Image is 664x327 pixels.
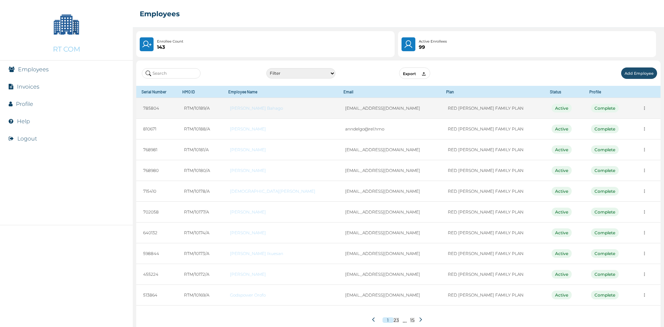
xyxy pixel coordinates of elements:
[230,272,331,277] a: [PERSON_NAME]
[177,264,223,285] td: RTM/10172/A
[230,230,331,235] a: [PERSON_NAME]
[338,202,441,222] td: [EMAIL_ADDRESS][DOMAIN_NAME]
[230,189,331,194] a: [DEMOGRAPHIC_DATA][PERSON_NAME]
[136,181,177,202] td: 715410
[136,98,177,119] td: 785804
[230,147,331,152] a: [PERSON_NAME]
[136,264,177,285] td: 455224
[639,290,650,300] button: more
[419,39,447,44] p: Active Enrollees
[177,285,223,306] td: RTM/10169/A
[441,243,545,264] td: RED [PERSON_NAME] FAMILY PLAN
[338,98,441,119] td: [EMAIL_ADDRESS][DOMAIN_NAME]
[177,181,223,202] td: RTM/10178/A
[177,98,223,119] td: RTM/10189/A
[441,98,545,119] td: RED [PERSON_NAME] FAMILY PLAN
[639,165,650,176] button: more
[639,103,650,113] button: more
[338,86,441,98] th: Email
[177,119,223,139] td: RTM/10188/A
[419,44,447,50] p: 99
[591,145,619,154] div: Complete
[591,187,619,196] div: Complete
[142,39,151,49] img: UserPlus.219544f25cf47e120833d8d8fc4c9831.svg
[18,66,49,73] a: Employees
[136,160,177,181] td: 768980
[7,310,126,320] img: RelianceHMO's Logo
[639,144,650,155] button: more
[639,207,650,217] button: more
[230,209,331,215] a: [PERSON_NAME]
[552,228,572,237] div: Active
[441,285,545,306] td: RED [PERSON_NAME] FAMILY PLAN
[157,39,183,44] p: Enrollee Count
[552,291,572,299] div: Active
[441,222,545,243] td: RED [PERSON_NAME] FAMILY PLAN
[177,86,223,98] th: HMO ID
[441,202,545,222] td: RED [PERSON_NAME] FAMILY PLAN
[136,86,177,98] th: Serial Number
[140,10,180,18] h2: Employees
[177,243,223,264] td: RTM/10173/A
[230,126,331,131] a: [PERSON_NAME]
[441,160,545,181] td: RED [PERSON_NAME] FAMILY PLAN
[177,222,223,243] td: RTM/10174/A
[552,208,572,216] div: Active
[142,68,201,79] input: Search
[394,317,396,323] button: 2
[591,249,619,258] div: Complete
[177,160,223,181] td: RTM/10180/A
[53,45,80,53] p: RT COM
[545,86,584,98] th: Status
[552,145,572,154] div: Active
[591,291,619,299] div: Complete
[136,202,177,222] td: 702058
[338,285,441,306] td: [EMAIL_ADDRESS][DOMAIN_NAME]
[49,7,84,42] img: Company
[410,317,415,323] button: 15
[230,106,331,111] a: [PERSON_NAME] Bahago
[584,86,632,98] th: Profile
[338,139,441,160] td: [EMAIL_ADDRESS][DOMAIN_NAME]
[177,202,223,222] td: RTM/10177/A
[639,186,650,197] button: more
[552,125,572,133] div: Active
[17,135,37,142] button: Logout
[17,118,30,125] a: Help
[441,181,545,202] td: RED [PERSON_NAME] FAMILY PLAN
[338,181,441,202] td: [EMAIL_ADDRESS][DOMAIN_NAME]
[338,243,441,264] td: [EMAIL_ADDRESS][DOMAIN_NAME]
[136,243,177,264] td: 598844
[591,166,619,175] div: Complete
[230,292,331,298] a: Godspower Orofo
[621,67,657,79] button: Add Employee
[403,316,407,324] p: ...
[552,249,572,258] div: Active
[441,119,545,139] td: RED [PERSON_NAME] FAMILY PLAN
[639,227,650,238] button: more
[552,104,572,112] div: Active
[399,67,430,79] button: Export
[591,208,619,216] div: Complete
[338,160,441,181] td: [EMAIL_ADDRESS][DOMAIN_NAME]
[441,139,545,160] td: RED [PERSON_NAME] FAMILY PLAN
[396,317,399,323] button: 3
[591,104,619,112] div: Complete
[136,222,177,243] td: 640132
[157,44,183,50] p: 143
[17,83,39,90] a: Invoices
[441,86,545,98] th: Plan
[441,264,545,285] td: RED [PERSON_NAME] FAMILY PLAN
[338,222,441,243] td: [EMAIL_ADDRESS][DOMAIN_NAME]
[591,270,619,279] div: Complete
[552,187,572,196] div: Active
[230,251,331,256] a: [PERSON_NAME] Ikuesan
[223,86,338,98] th: Employee Name
[591,228,619,237] div: Complete
[552,166,572,175] div: Active
[639,269,650,280] button: more
[16,101,33,107] a: Profile
[552,270,572,279] div: Active
[639,248,650,259] button: more
[338,264,441,285] td: [EMAIL_ADDRESS][DOMAIN_NAME]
